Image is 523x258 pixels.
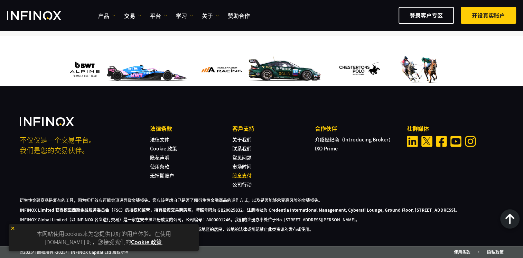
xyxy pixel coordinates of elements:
a: IXO Prime [315,145,338,152]
p: 此网站上的资讯不适用于阿富汗、比利时、加拿大、[GEOGRAPHIC_DATA]、美国或任何其他国家或地区的居民，该地的法律或规范禁止此类资讯的发布或使用。 [20,226,504,232]
a: 法律文件 [150,136,169,143]
strong: INFINOX Limited 获得模里西斯金融服务委员会（FSC）的授权和监管，持有投资交易商牌照，牌照号码为 GB20025832。注册地址为 Credentia International... [20,207,459,213]
a: 学习 [176,11,193,20]
span: © 年版权所有 - 年 INFINOX Capital Ltd 版权所有 [20,249,129,255]
p: 衍生性金融商品是复杂的工具，因为杠杆效应可能会迅速导致金钱损失。您应该考虑自己是否了解衍生性金融商品的运作方式，以及是否能够承受高风险的金钱损失。 [20,197,504,203]
a: 关于我们 [232,136,252,143]
p: 社群媒体 [407,124,504,132]
a: Cookie 政策 [150,145,177,152]
a: 介绍经纪商（Introducing Broker） [315,136,393,143]
a: 使用条款 [150,163,169,170]
a: Instagram [465,136,476,147]
span: 2025 [23,249,33,255]
span: 2025 [56,249,66,255]
a: 平台 [150,11,167,20]
p: 客戶支持 [232,124,315,132]
a: 赞助合作 [228,11,250,20]
p: 合作伙伴 [315,124,397,132]
a: 市场时间 [232,163,252,170]
a: 使用条款 [454,249,470,255]
a: 关于 [202,11,219,20]
span: • [471,249,486,255]
p: INFINOX Global Limited（以 INFINOX 名义进行交易）是一家在安圭拉注册成立的公司，公司编号：A000001246。我们的注册办事处位于No. [STREET_ADDR... [20,216,504,223]
a: Cookie 政策 [131,238,162,246]
a: 联系我们 [232,145,252,152]
p: 法律条款 [150,124,232,132]
a: 隐私声明 [150,154,169,161]
a: Youtube [450,136,461,147]
a: 登录客户专区 [399,7,454,24]
p: 不仅仅是一个交易平台。 我们是您的交易伙伴。 [20,135,141,156]
a: 开设真实账户 [461,7,516,24]
a: Twitter [421,136,432,147]
a: Facebook [436,136,447,147]
a: 常见问题 [232,154,252,161]
a: 公司行动 [232,181,252,188]
a: 无掉期账户 [150,172,174,179]
a: 交易 [124,11,141,20]
img: yellow close icon [10,226,15,231]
a: Linkedin [407,136,418,147]
p: 本网站使用cookies来为您提供良好的用户体验。在使用 [DOMAIN_NAME] 时，您接受我们的 . [12,228,195,248]
a: 股息支付 [232,172,252,179]
a: INFINOX Logo [7,11,77,20]
a: 产品 [98,11,115,20]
